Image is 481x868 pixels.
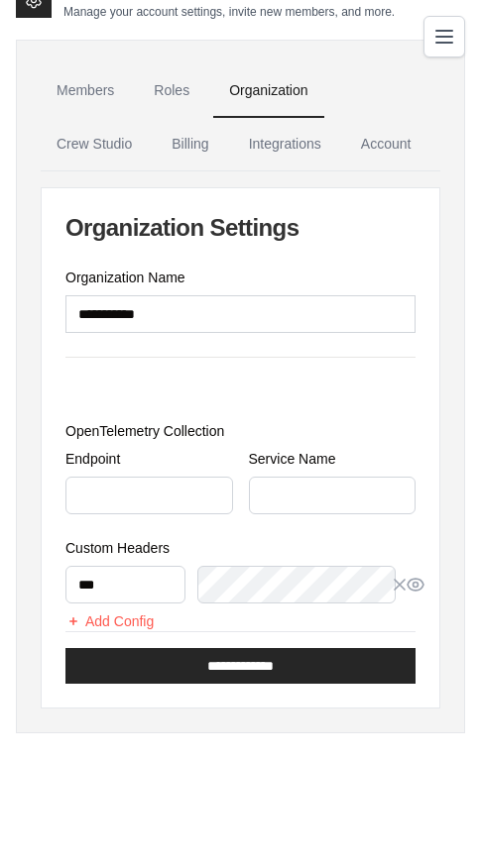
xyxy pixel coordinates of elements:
a: Organization [213,64,323,118]
a: Roles [138,64,205,118]
label: Service Name [249,449,417,469]
h2: Organization Settings [65,212,416,244]
a: Crew Studio [41,118,148,171]
a: Billing [156,118,224,171]
p: Manage your account settings, invite new members, and more. [63,4,395,20]
button: Add Config [65,611,154,631]
label: Organization Name [65,268,416,287]
a: Members [41,64,130,118]
a: Integrations [233,118,337,171]
label: OpenTelemetry Collection [65,421,416,441]
a: Account [345,118,427,171]
label: Custom Headers [65,538,416,558]
label: Endpoint [65,449,233,469]
button: Toggle navigation [423,16,465,57]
